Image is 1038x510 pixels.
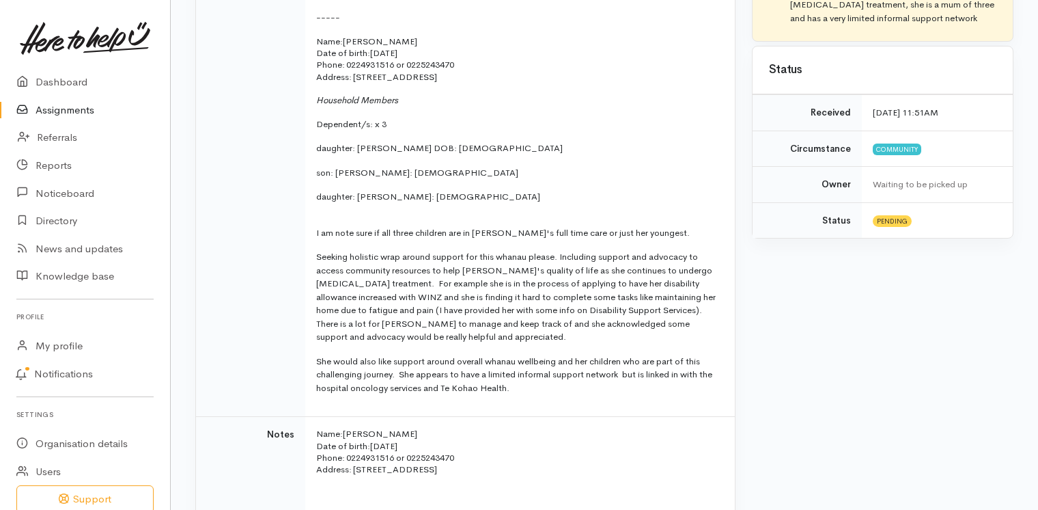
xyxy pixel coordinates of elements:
span: [STREET_ADDRESS] [353,464,437,475]
span: Address: [316,464,352,475]
span: 0224931516 or 0225243470 [346,452,454,464]
td: Received [753,95,862,131]
span: Dependent/s: x 3 [316,118,387,130]
p: daughter: [PERSON_NAME] DOB: [DEMOGRAPHIC_DATA] [316,142,718,155]
h3: Status [769,64,996,77]
span: Date of birth: [316,47,370,59]
span: Household Members [316,94,398,106]
span: Date of birth: [316,440,370,452]
td: Status [753,202,862,238]
span: Seeking holistic wrap around support for this whanau please. Including support and advocacy to ac... [316,251,716,343]
span: Name: [316,36,343,47]
span: Address: [316,71,352,83]
span: Pending [873,215,912,226]
span: Phone: [316,59,345,70]
span: Phone: [316,452,345,464]
td: Circumstance [753,131,862,167]
div: Waiting to be picked up [873,178,996,191]
h6: Profile [16,308,154,326]
span: [DATE] [370,47,397,59]
span: She would also like support around overall whanau wellbeing and her children who are part of this... [316,355,712,394]
span: 0224931516 or 0225243470 [346,59,454,70]
span: [STREET_ADDRESS] [353,71,437,83]
h6: Settings [16,405,154,424]
td: Owner [753,167,862,203]
span: Name: [316,428,343,440]
time: [DATE] 11:51AM [873,107,938,118]
span: [PERSON_NAME] [343,36,417,47]
p: daughter: [PERSON_NAME]: [DEMOGRAPHIC_DATA] [316,190,718,204]
span: I am note sure if all three children are in [PERSON_NAME]'s full time care or just her youngest. [316,227,690,239]
span: [DATE] [370,440,397,452]
span: Community [873,144,921,155]
span: [PERSON_NAME] [343,428,417,440]
p: ----- [316,11,718,25]
p: son: [PERSON_NAME]: [DEMOGRAPHIC_DATA] [316,166,718,180]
